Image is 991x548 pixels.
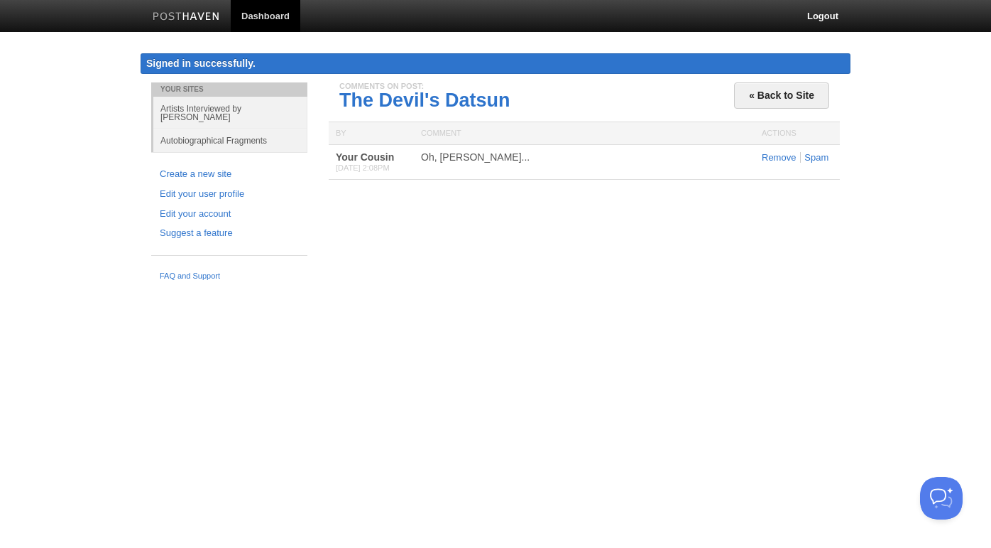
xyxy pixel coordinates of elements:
div: Comment [414,122,755,144]
a: Suggest a feature [160,226,299,241]
iframe: Help Scout Beacon - Open [920,477,963,520]
div: By [329,122,414,144]
a: FAQ and Support [160,270,299,283]
a: The Devil's Datsun [339,90,510,111]
a: Autobiographical Fragments [153,129,307,152]
a: « Back to Site [734,82,829,109]
b: Your Cousin [336,151,394,163]
div: Comments on post: [339,82,829,90]
div: Actions [755,122,840,144]
img: Posthaven-bar [153,12,220,23]
div: Oh, [PERSON_NAME]... [421,152,748,162]
a: Edit your account [160,207,299,222]
li: Your Sites [151,82,307,97]
a: Spam [800,152,828,163]
a: Edit your user profile [160,187,299,202]
a: Remove [762,152,796,163]
span: [DATE] 2:08PM [336,163,390,172]
div: Signed in successfully. [141,53,850,74]
a: Artists Interviewed by [PERSON_NAME] [153,97,307,129]
a: Create a new site [160,167,299,182]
